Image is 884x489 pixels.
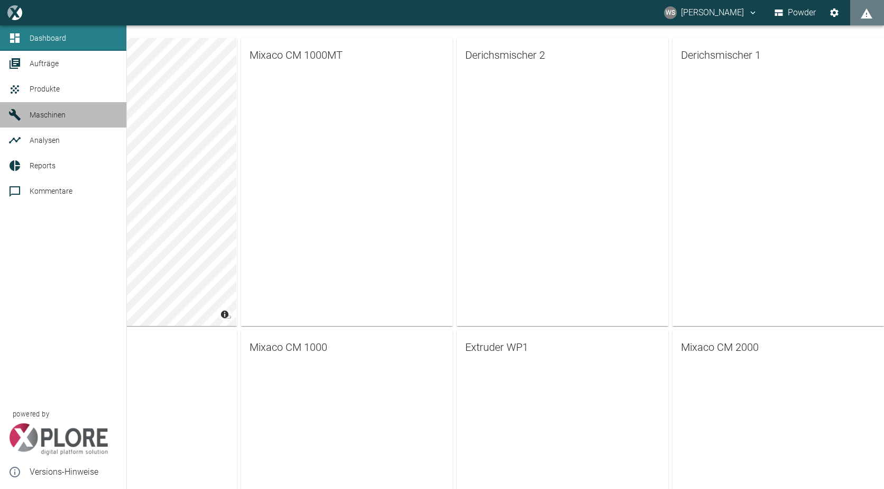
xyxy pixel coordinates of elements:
[25,330,237,364] a: Mixaco CM 150
[681,47,876,64] span: Derichsmischer 1
[772,3,818,22] button: Powder
[8,423,108,455] img: Xplore Logo
[30,34,66,42] span: Dashboard
[109,137,118,145] a: new /analyses/list/0
[241,38,453,72] a: Mixaco CM 1000MT
[457,330,668,364] a: Extruder WP1
[30,111,66,119] span: Maschinen
[465,47,660,64] span: Derichsmischer 2
[681,339,876,356] span: Mixaco CM 2000
[30,187,72,195] span: Kommentare
[7,5,22,20] img: logo
[673,38,884,72] a: Derichsmischer 1
[34,339,228,356] span: Mixaco CM 150
[662,3,759,22] button: wolfgang.schneider@kansaihelios-cws.de
[250,47,444,64] span: Mixaco CM 1000MT
[465,339,660,356] span: Extruder WP1
[30,85,60,93] span: Produkte
[825,3,844,22] button: Einstellungen
[109,111,118,120] a: new /machines
[241,330,453,364] a: Mixaco CM 1000
[250,339,444,356] span: Mixaco CM 1000
[25,38,236,326] canvas: Map
[30,136,60,144] span: Analysen
[30,161,56,170] span: Reports
[30,59,59,68] span: Aufträge
[457,38,668,72] a: Derichsmischer 2
[30,466,118,478] span: Versions-Hinweise
[673,330,884,364] a: Mixaco CM 2000
[13,409,49,419] span: powered by
[664,6,677,19] div: WS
